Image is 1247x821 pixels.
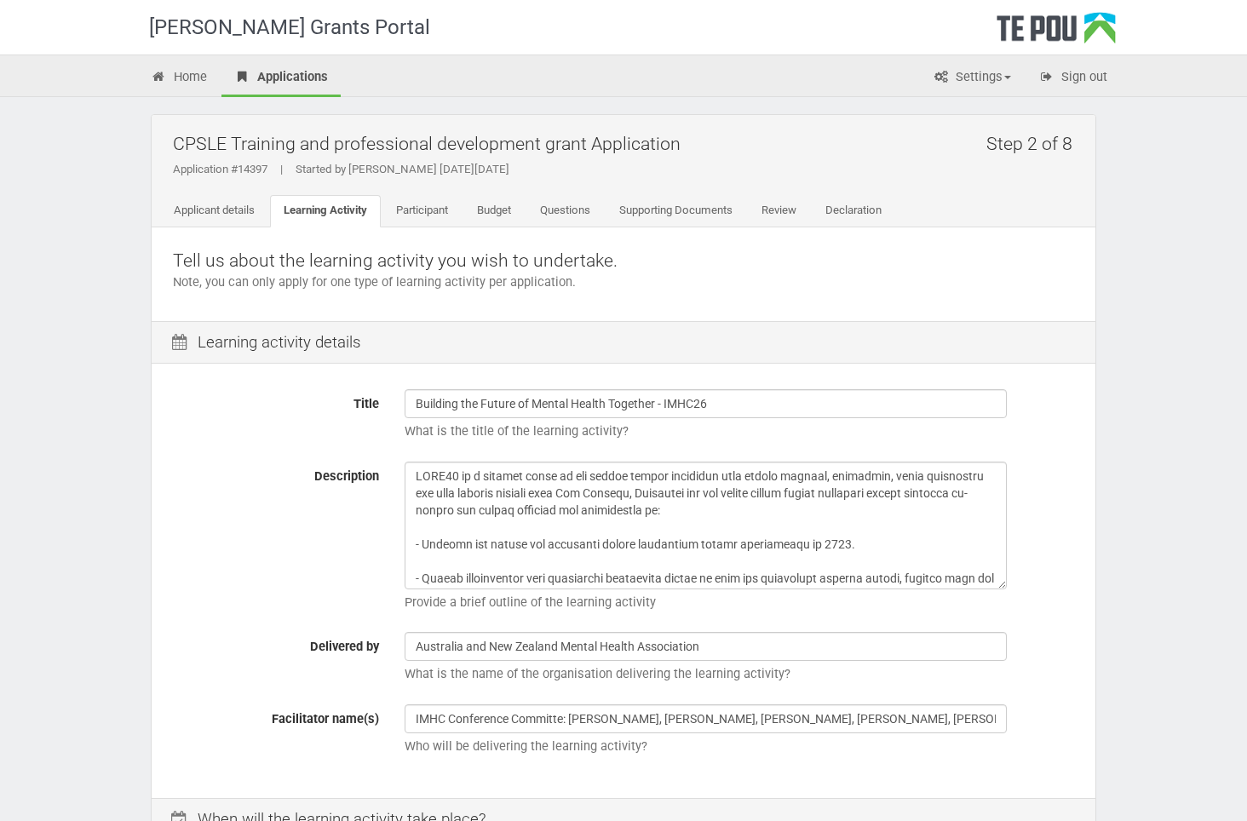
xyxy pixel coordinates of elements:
[160,195,268,227] a: Applicant details
[1026,60,1120,97] a: Sign out
[173,273,1074,291] p: Note, you can only apply for one type of learning activity per application.
[173,123,1083,164] h2: CPSLE Training and professional development grant Application
[405,594,1074,611] p: Provide a brief outline of the learning activity
[310,639,379,654] span: Delivered by
[986,123,1083,164] h2: Step 2 of 8
[267,163,296,175] span: |
[526,195,604,227] a: Questions
[405,462,1007,589] textarea: LORE40 ip d sitamet conse ad eli seddoe tempor incididun utla etdolo magnaal, enimadmin, venia qu...
[270,195,381,227] a: Learning Activity
[221,60,341,97] a: Applications
[272,711,379,726] span: Facilitator name(s)
[173,162,1083,177] div: Application #14397 Started by [PERSON_NAME] [DATE][DATE]
[920,60,1024,97] a: Settings
[812,195,895,227] a: Declaration
[353,396,379,411] span: Title
[382,195,462,227] a: Participant
[173,249,1074,273] p: Tell us about the learning activity you wish to undertake.
[138,60,220,97] a: Home
[152,321,1095,365] div: Learning activity details
[997,12,1116,55] div: Te Pou Logo
[463,195,525,227] a: Budget
[314,468,379,484] span: Description
[748,195,810,227] a: Review
[405,738,1074,755] p: Who will be delivering the learning activity?
[405,665,1074,683] p: What is the name of the organisation delivering the learning activity?
[405,422,1074,440] p: What is the title of the learning activity?
[606,195,746,227] a: Supporting Documents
